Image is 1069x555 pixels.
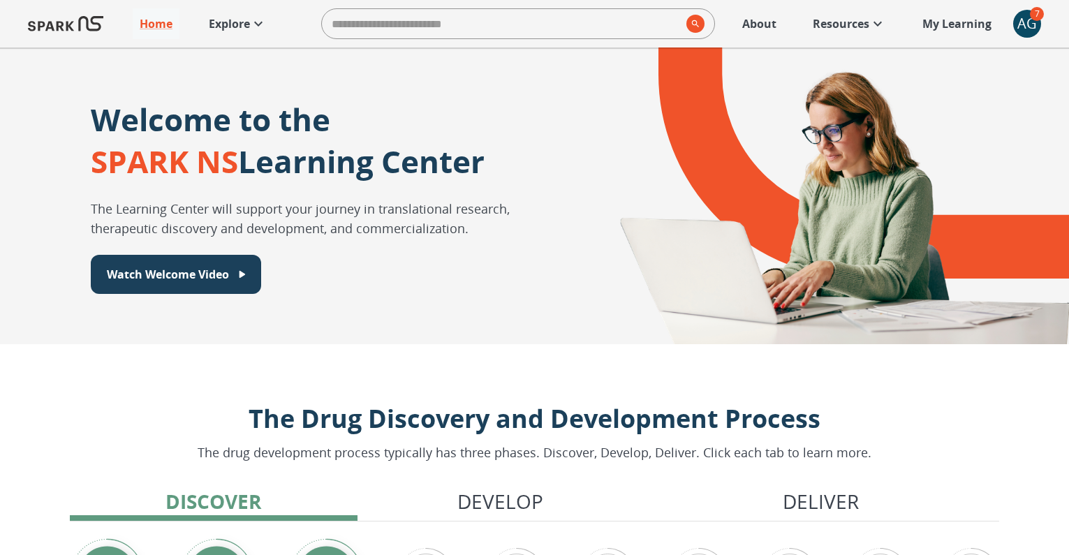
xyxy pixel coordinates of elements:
[202,8,274,39] a: Explore
[91,255,261,294] button: Watch Welcome Video
[165,487,261,516] p: Discover
[915,8,999,39] a: My Learning
[813,15,869,32] p: Resources
[1030,7,1044,21] span: 7
[783,487,859,516] p: Deliver
[681,9,705,38] button: search
[198,443,871,462] p: The drug development process typically has three phases. Discover, Develop, Deliver. Click each t...
[922,15,991,32] p: My Learning
[91,199,580,238] p: The Learning Center will support your journey in translational research, therapeutic discovery an...
[198,400,871,438] p: The Drug Discovery and Development Process
[457,487,543,516] p: Develop
[91,140,238,182] span: SPARK NS
[209,15,250,32] p: Explore
[91,98,485,182] p: Welcome to the Learning Center
[107,266,229,283] p: Watch Welcome Video
[1013,10,1041,38] button: account of current user
[742,15,776,32] p: About
[735,8,783,39] a: About
[1013,10,1041,38] div: AG
[133,8,179,39] a: Home
[806,8,893,39] a: Resources
[140,15,172,32] p: Home
[28,7,103,40] img: Logo of SPARK at Stanford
